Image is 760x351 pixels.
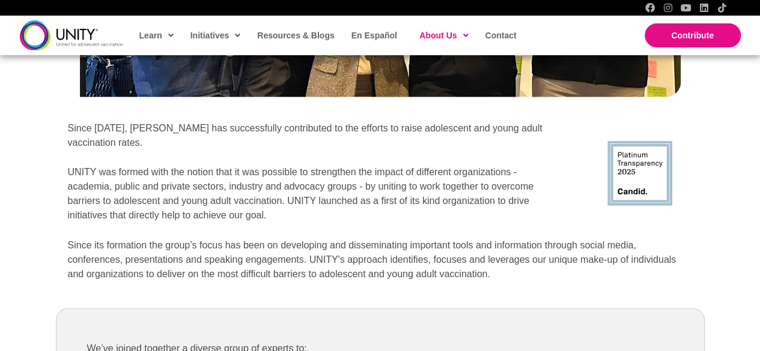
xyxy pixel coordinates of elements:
span: Learn [139,26,174,44]
a: Facebook [645,3,655,13]
img: unity-logo-dark [20,20,123,50]
span: Initiatives [190,26,241,44]
a: YouTube [681,3,691,13]
a: TikTok [717,3,727,13]
p: UNITY was formed with the notion that it was possible to strengthen the impact of different organ... [68,165,563,223]
p: Since [DATE], [PERSON_NAME] has successfully contributed to the efforts to raise adolescent and y... [68,121,563,150]
a: About Us [413,22,473,49]
img: 9407189 [607,141,672,206]
a: Contribute [645,23,741,47]
a: En Español [345,22,402,49]
a: Contact [479,22,521,49]
a: Instagram [663,3,673,13]
span: Contribute [671,31,714,40]
a: Resources & Blogs [251,22,339,49]
p: Since its formation the group’s focus has been on developing and disseminating important tools an... [68,238,693,281]
span: Resources & Blogs [257,31,334,40]
a: LinkedIn [699,3,709,13]
span: Contact [485,31,516,40]
span: About Us [419,26,468,44]
span: En Español [351,31,397,40]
